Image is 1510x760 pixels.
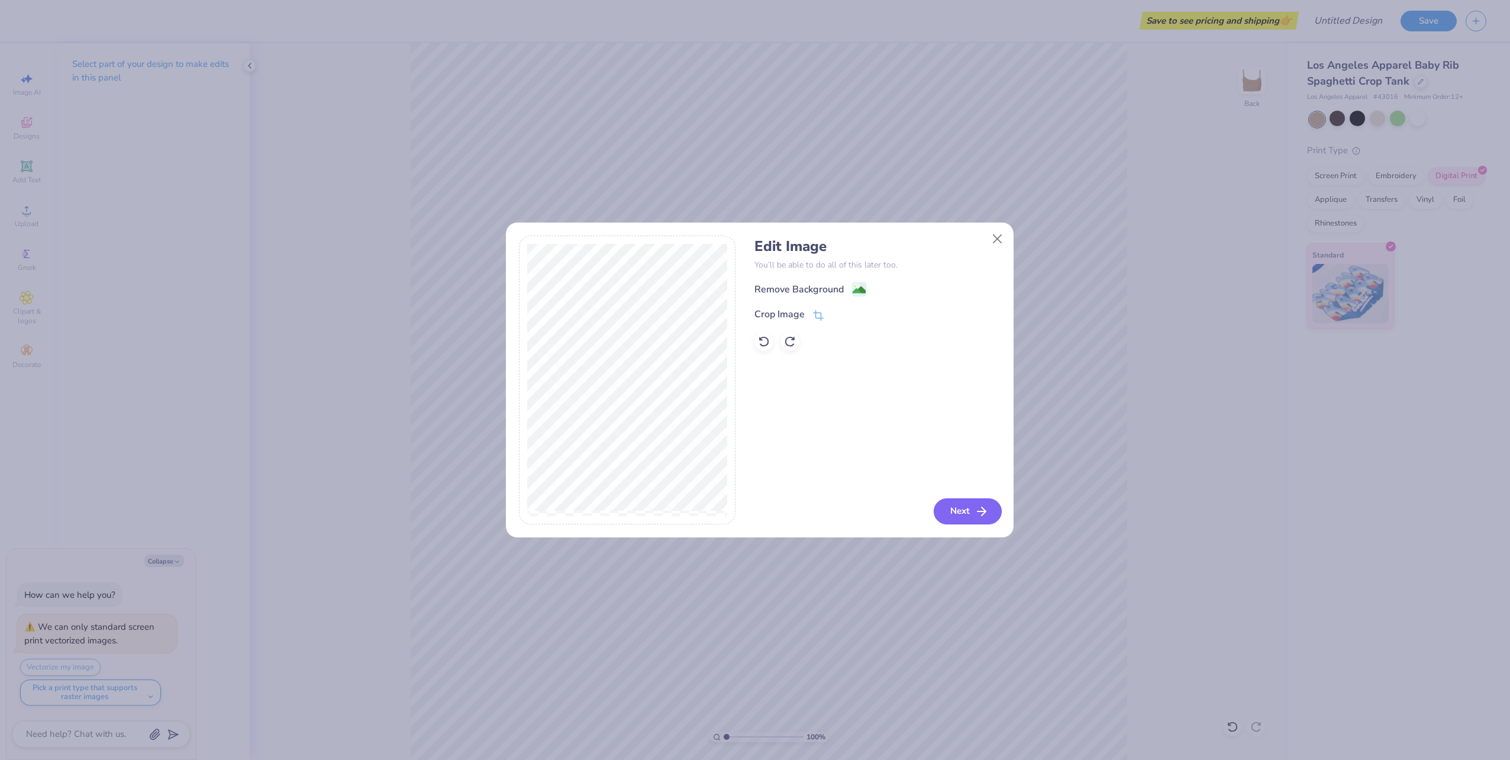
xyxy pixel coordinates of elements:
div: Remove Background [754,282,844,297]
p: You’ll be able to do all of this later too. [754,259,1000,271]
button: Close [986,227,1008,250]
h4: Edit Image [754,238,1000,255]
button: Next [934,498,1002,524]
div: Crop Image [754,307,805,321]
